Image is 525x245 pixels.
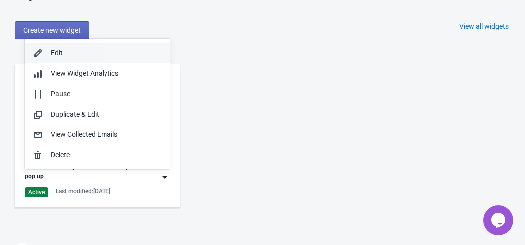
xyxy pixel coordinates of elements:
[25,63,170,84] button: View Widget Analytics
[15,21,89,39] button: Create new widget
[25,172,44,182] div: pop up
[51,109,162,120] div: Duplicate & Edit
[51,89,162,99] div: Pause
[25,104,170,124] button: Duplicate & Edit
[25,43,170,63] button: Edit
[25,84,170,104] button: Pause
[160,172,170,182] img: dropdown.png
[56,187,110,195] div: Last modified: [DATE]
[459,21,509,31] div: View all widgets
[51,129,162,140] div: View Collected Emails
[25,187,48,197] div: Active
[51,150,162,160] div: Delete
[51,48,162,58] div: Edit
[25,124,170,145] button: View Collected Emails
[25,145,170,165] button: Delete
[483,205,515,235] iframe: chat widget
[23,26,81,34] span: Create new widget
[51,69,118,77] span: View Widget Analytics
